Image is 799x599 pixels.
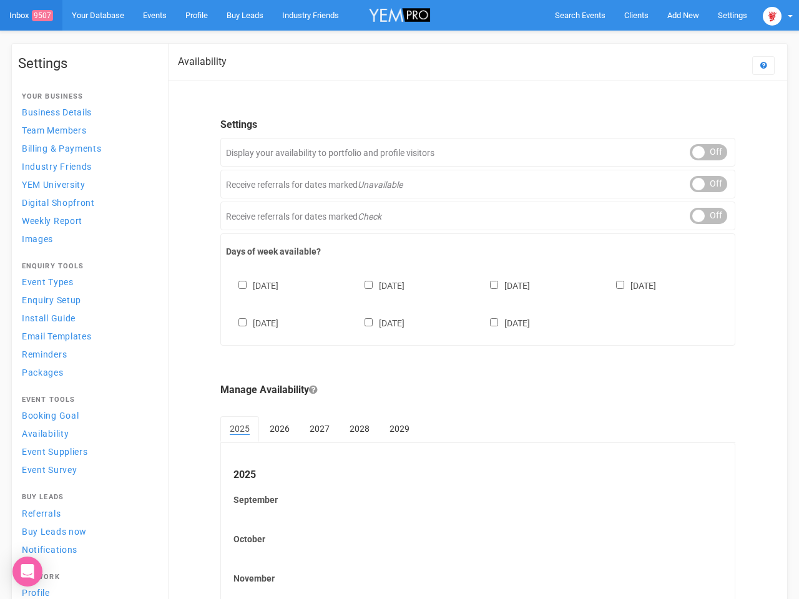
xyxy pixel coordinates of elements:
input: [DATE] [616,281,624,289]
h4: Network [22,573,152,581]
a: Event Survey [18,461,155,478]
a: 2026 [260,416,299,441]
a: Buy Leads now [18,523,155,540]
a: Digital Shopfront [18,194,155,211]
label: Days of week available? [226,245,730,258]
span: Billing & Payments [22,144,102,153]
span: Event Types [22,277,74,287]
a: Team Members [18,122,155,139]
h4: Buy Leads [22,494,152,501]
a: Reminders [18,346,155,363]
label: [DATE] [604,278,656,292]
span: Install Guide [22,313,76,323]
input: [DATE] [238,281,247,289]
h4: Event Tools [22,396,152,404]
a: 2025 [220,416,259,442]
a: Booking Goal [18,407,155,424]
h1: Settings [18,56,155,71]
span: Notifications [22,545,77,555]
span: Reminders [22,349,67,359]
input: [DATE] [490,281,498,289]
a: Availability [18,425,155,442]
span: Enquiry Setup [22,295,81,305]
div: Open Intercom Messenger [12,557,42,587]
a: Industry Friends [18,158,155,175]
a: Notifications [18,541,155,558]
label: [DATE] [226,316,278,329]
h4: Your Business [22,93,152,100]
input: [DATE] [490,318,498,326]
span: Weekly Report [22,216,82,226]
label: [DATE] [352,316,404,329]
a: 2028 [340,416,379,441]
label: [DATE] [478,316,530,329]
span: 9507 [32,10,53,21]
label: October [233,533,722,545]
span: Images [22,234,53,244]
span: Event Survey [22,465,77,475]
a: Install Guide [18,309,155,326]
a: Packages [18,364,155,381]
span: Event Suppliers [22,447,88,457]
span: Digital Shopfront [22,198,95,208]
a: Event Suppliers [18,443,155,460]
span: Availability [22,429,69,439]
em: Unavailable [358,180,403,190]
div: Receive referrals for dates marked [220,170,735,198]
a: YEM University [18,176,155,193]
label: November [233,572,722,585]
h4: Enquiry Tools [22,263,152,270]
a: 2029 [380,416,419,441]
a: Enquiry Setup [18,291,155,308]
label: September [233,494,722,506]
span: Team Members [22,125,86,135]
span: Clients [624,11,649,20]
em: Check [358,212,381,222]
h2: Availability [178,56,227,67]
a: 2027 [300,416,339,441]
label: [DATE] [226,278,278,292]
span: Business Details [22,107,92,117]
a: Referrals [18,505,155,522]
label: [DATE] [352,278,404,292]
legend: 2025 [233,468,722,482]
span: YEM University [22,180,86,190]
legend: Settings [220,118,735,132]
a: Business Details [18,104,155,120]
a: Images [18,230,155,247]
label: [DATE] [478,278,530,292]
span: Search Events [555,11,605,20]
span: Add New [667,11,699,20]
a: Email Templates [18,328,155,344]
img: open-uri20250107-2-1pbi2ie [763,7,782,26]
input: [DATE] [238,318,247,326]
a: Weekly Report [18,212,155,229]
div: Receive referrals for dates marked [220,202,735,230]
legend: Manage Availability [220,383,735,397]
span: Booking Goal [22,411,79,421]
input: [DATE] [365,318,373,326]
span: Packages [22,368,64,377]
div: Display your availability to portfolio and profile visitors [220,138,735,167]
a: Billing & Payments [18,140,155,157]
input: [DATE] [365,281,373,289]
a: Event Types [18,273,155,290]
span: Email Templates [22,331,92,341]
